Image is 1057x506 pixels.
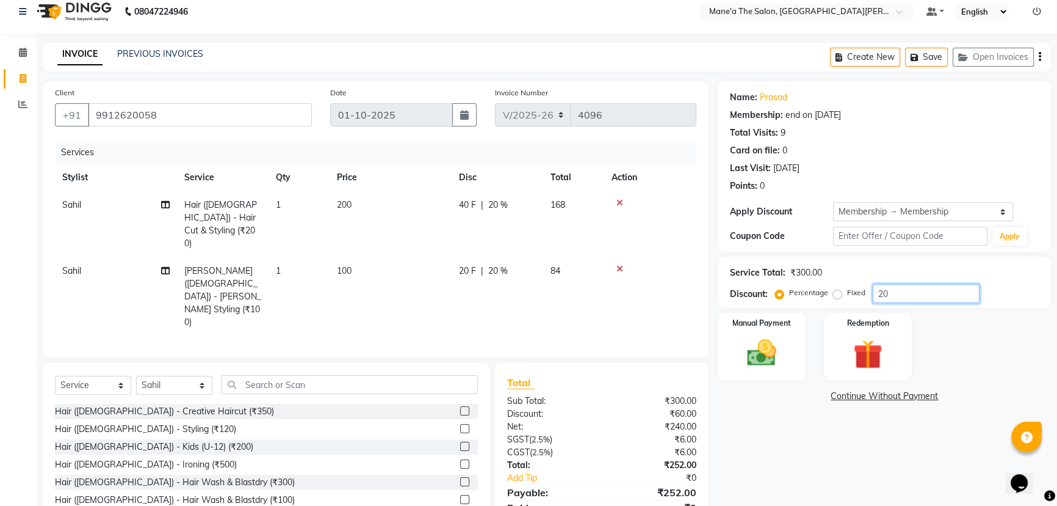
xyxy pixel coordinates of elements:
[730,230,833,243] div: Coupon Code
[481,199,483,211] span: |
[55,103,89,127] button: +91
[1006,457,1045,494] iframe: chat widget
[730,180,757,193] div: Points:
[738,336,785,370] img: _cash.svg
[269,164,330,191] th: Qty
[498,420,602,433] div: Net:
[730,288,768,301] div: Discount:
[488,199,508,211] span: 20 %
[55,441,253,453] div: Hair ([DEMOGRAPHIC_DATA]) - Kids (U-12) (₹200)
[602,420,705,433] div: ₹240.00
[507,376,535,389] span: Total
[481,265,483,277] span: |
[550,199,565,210] span: 168
[498,459,602,472] div: Total:
[760,180,765,193] div: 0
[55,405,274,418] div: Hair ([DEMOGRAPHIC_DATA]) - Creative Haircut (₹350)
[55,87,74,98] label: Client
[730,205,833,218] div: Apply Discount
[276,199,281,210] span: 1
[730,127,778,139] div: Total Visits:
[337,265,352,276] span: 100
[507,434,529,445] span: SGST
[782,144,787,157] div: 0
[498,446,602,459] div: ( )
[602,446,705,459] div: ₹6.00
[847,287,865,298] label: Fixed
[830,48,900,67] button: Create New
[730,162,771,175] div: Last Visit:
[55,476,295,489] div: Hair ([DEMOGRAPHIC_DATA]) - Hair Wash & Blastdry (₹300)
[760,91,787,104] a: Prasad
[790,266,822,279] div: ₹300.00
[177,164,269,191] th: Service
[720,390,1048,403] a: Continue Without Payment
[55,423,236,436] div: Hair ([DEMOGRAPHIC_DATA]) - Styling (₹120)
[62,265,81,276] span: Sahil
[602,395,705,408] div: ₹300.00
[833,227,987,246] input: Enter Offer / Coupon Code
[276,265,281,276] span: 1
[452,164,543,191] th: Disc
[532,435,550,444] span: 2.5%
[55,458,237,471] div: Hair ([DEMOGRAPHIC_DATA]) - Ironing (₹500)
[495,87,548,98] label: Invoice Number
[953,48,1034,67] button: Open Invoices
[844,336,892,373] img: _gift.svg
[337,199,352,210] span: 200
[56,141,705,164] div: Services
[222,375,478,394] input: Search or Scan
[488,265,508,277] span: 20 %
[730,91,757,104] div: Name:
[532,447,550,457] span: 2.5%
[62,199,81,210] span: Sahil
[330,87,347,98] label: Date
[604,164,696,191] th: Action
[184,199,257,249] span: Hair ([DEMOGRAPHIC_DATA]) - Hair Cut & Styling (₹200)
[459,199,476,211] span: 40 F
[55,164,177,191] th: Stylist
[550,265,560,276] span: 84
[57,43,103,65] a: INVOICE
[619,472,705,485] div: ₹0
[117,48,203,59] a: PREVIOUS INVOICES
[498,395,602,408] div: Sub Total:
[543,164,604,191] th: Total
[184,265,261,328] span: [PERSON_NAME] ([DEMOGRAPHIC_DATA]) - [PERSON_NAME] Styling (₹100)
[732,318,791,329] label: Manual Payment
[330,164,452,191] th: Price
[847,318,889,329] label: Redemption
[602,459,705,472] div: ₹252.00
[507,447,530,458] span: CGST
[773,162,799,175] div: [DATE]
[730,144,780,157] div: Card on file:
[459,265,476,277] span: 20 F
[789,287,828,298] label: Percentage
[781,127,785,139] div: 9
[498,472,619,485] a: Add Tip
[785,109,841,122] div: end on [DATE]
[905,48,948,67] button: Save
[602,433,705,446] div: ₹6.00
[602,408,705,420] div: ₹60.00
[498,433,602,446] div: ( )
[498,485,602,500] div: Payable:
[992,227,1027,246] button: Apply
[88,103,312,127] input: Search by Name/Mobile/Email/Code
[730,109,783,122] div: Membership:
[498,408,602,420] div: Discount:
[730,266,785,279] div: Service Total:
[602,485,705,500] div: ₹252.00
